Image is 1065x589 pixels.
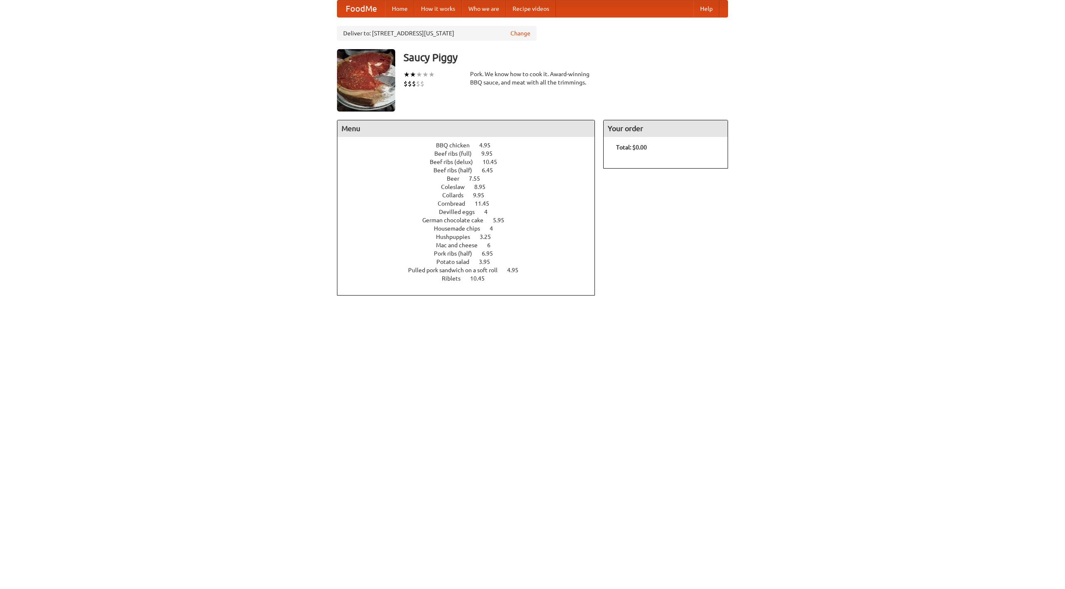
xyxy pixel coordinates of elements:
span: 8.95 [474,184,494,190]
span: 11.45 [475,200,498,207]
a: BBQ chicken 4.95 [436,142,506,149]
span: 10.45 [470,275,493,282]
h4: Your order [604,120,728,137]
span: Beef ribs (full) [434,150,480,157]
span: 9.95 [481,150,501,157]
a: Devilled eggs 4 [439,209,503,215]
span: 6 [487,242,499,249]
a: Cornbread 11.45 [438,200,505,207]
span: Housemade chips [434,225,488,232]
span: Collards [442,192,472,199]
a: How it works [414,0,462,17]
a: Riblets 10.45 [442,275,500,282]
span: Beef ribs (half) [433,167,480,174]
a: Coleslaw 8.95 [441,184,501,190]
div: Pork. We know how to cook it. Award-winning BBQ sauce, and meat with all the trimmings. [470,70,595,87]
span: 4.95 [507,267,527,273]
li: ★ [416,70,422,79]
span: 4 [490,225,501,232]
a: Housemade chips 4 [434,225,508,232]
a: FoodMe [337,0,385,17]
span: 6.45 [482,167,501,174]
a: Hushpuppies 3.25 [436,234,506,240]
div: Deliver to: [STREET_ADDRESS][US_STATE] [337,26,537,41]
span: 9.95 [473,192,493,199]
span: 5.95 [493,217,513,224]
h3: Saucy Piggy [404,49,728,66]
h4: Menu [337,120,594,137]
a: Collards 9.95 [442,192,500,199]
a: Help [693,0,719,17]
span: Pulled pork sandwich on a soft roll [408,267,506,273]
a: Beer 7.55 [447,175,495,182]
span: 3.25 [480,234,499,240]
span: 7.55 [469,175,488,182]
img: angular.jpg [337,49,395,112]
li: $ [408,79,412,88]
span: Mac and cheese [436,242,486,249]
span: BBQ chicken [436,142,478,149]
span: Pork ribs (half) [434,250,480,257]
span: Beer [447,175,468,182]
span: 4.95 [479,142,499,149]
span: 3.95 [479,258,498,265]
li: ★ [404,70,410,79]
li: ★ [410,70,416,79]
li: $ [416,79,420,88]
span: Riblets [442,275,469,282]
span: Devilled eggs [439,209,483,215]
a: Potato salad 3.95 [436,258,505,265]
span: German chocolate cake [422,217,492,224]
li: $ [412,79,416,88]
a: Mac and cheese 6 [436,242,506,249]
li: ★ [422,70,428,79]
li: $ [420,79,424,88]
span: 4 [484,209,496,215]
li: $ [404,79,408,88]
a: Beef ribs (half) 6.45 [433,167,508,174]
span: Beef ribs (delux) [430,159,481,165]
span: Cornbread [438,200,473,207]
span: Potato salad [436,258,478,265]
a: Recipe videos [506,0,556,17]
a: Beef ribs (delux) 10.45 [430,159,513,165]
span: 10.45 [483,159,505,165]
a: German chocolate cake 5.95 [422,217,520,224]
a: Beef ribs (full) 9.95 [434,150,508,157]
a: Home [385,0,414,17]
li: ★ [428,70,435,79]
span: Coleslaw [441,184,473,190]
span: Hushpuppies [436,234,478,240]
a: Change [510,29,530,37]
span: 6.95 [482,250,501,257]
a: Pulled pork sandwich on a soft roll 4.95 [408,267,534,273]
a: Pork ribs (half) 6.95 [434,250,508,257]
b: Total: $0.00 [616,144,647,151]
a: Who we are [462,0,506,17]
